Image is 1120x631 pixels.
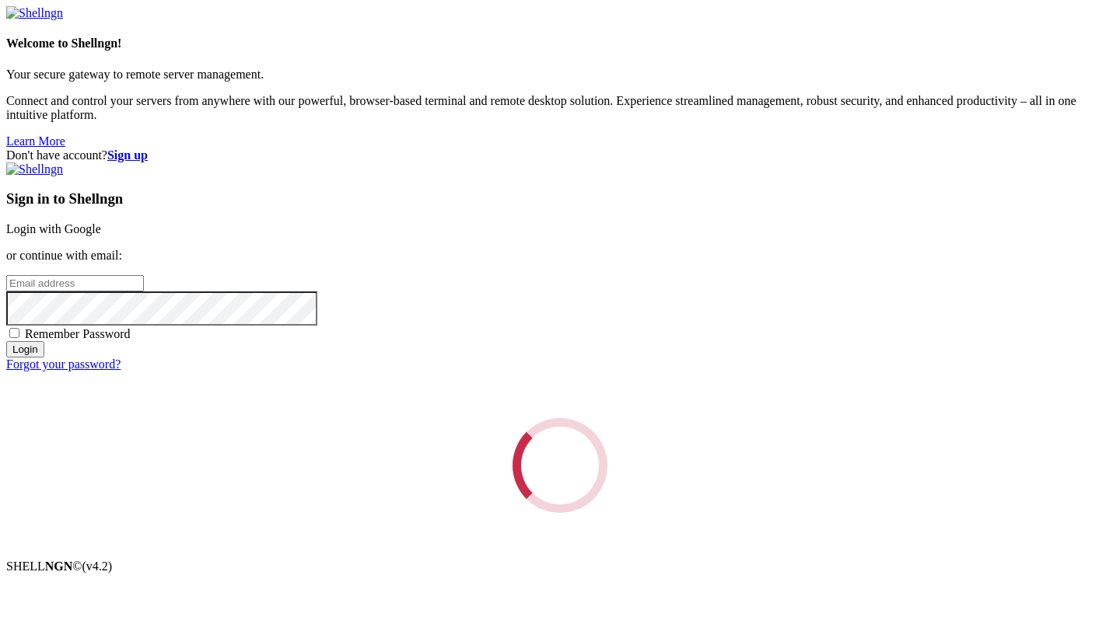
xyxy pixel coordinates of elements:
[45,560,73,573] b: NGN
[6,249,1114,263] p: or continue with email:
[6,134,65,148] a: Learn More
[6,94,1114,122] p: Connect and control your servers from anywhere with our powerful, browser-based terminal and remo...
[506,412,614,519] div: Loading...
[6,341,44,357] input: Login
[6,6,63,20] img: Shellngn
[6,275,144,291] input: Email address
[6,68,1114,82] p: Your secure gateway to remote server management.
[6,37,1114,51] h4: Welcome to Shellngn!
[82,560,113,573] span: 4.2.0
[6,162,63,176] img: Shellngn
[6,222,101,235] a: Login with Google
[9,328,19,338] input: Remember Password
[6,357,121,371] a: Forgot your password?
[25,327,131,340] span: Remember Password
[6,560,112,573] span: SHELL ©
[6,148,1114,162] div: Don't have account?
[6,190,1114,207] h3: Sign in to Shellngn
[107,148,148,162] a: Sign up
